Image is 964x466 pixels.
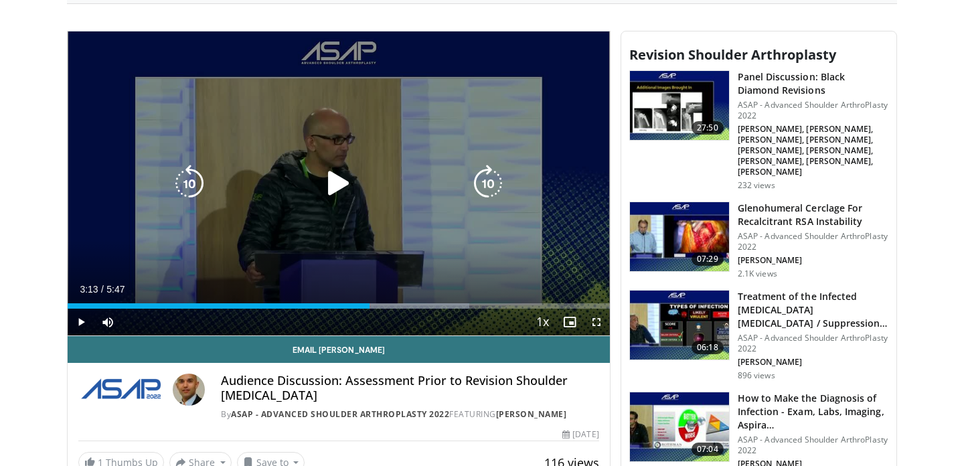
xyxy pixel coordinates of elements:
[629,70,888,191] a: 27:50 Panel Discussion: Black Diamond Revisions ASAP - Advanced Shoulder ArthroPlasty 2022 [PERSO...
[738,333,888,354] p: ASAP - Advanced Shoulder ArthroPlasty 2022
[738,255,888,266] p: [PERSON_NAME]
[562,429,598,441] div: [DATE]
[94,309,121,335] button: Mute
[80,284,98,295] span: 3:13
[68,31,610,337] video-js: Video Player
[78,374,167,406] img: ASAP - Advanced Shoulder ArthroPlasty 2022
[630,291,729,360] img: 802f85d9-8521-465d-898f-6f7fd9e0ca4f.150x105_q85_crop-smart_upscale.jpg
[738,370,775,381] p: 896 views
[68,303,610,309] div: Progress Bar
[630,392,729,462] img: d4f0c875-ef37-443a-afbf-2c2ed242e09d.150x105_q85_crop-smart_upscale.jpg
[101,284,104,295] span: /
[630,202,729,272] img: 6c747f7f-4dfc-423c-97fb-7d1c2f676ded.150x105_q85_crop-smart_upscale.jpg
[68,336,610,363] a: Email [PERSON_NAME]
[629,202,888,279] a: 07:29 Glenohumeral Cerclage For Recalcitrant RSA Instability ASAP - Advanced Shoulder ArthroPlast...
[738,357,888,368] p: [PERSON_NAME]
[738,202,888,228] h3: Glenohumeral Cerclage For Recalcitrant RSA Instability
[231,408,449,420] a: ASAP - Advanced Shoulder ArthroPlasty 2022
[629,290,888,381] a: 06:18 Treatment of the Infected [MEDICAL_DATA] [MEDICAL_DATA] / Suppression, On… ASAP - Advanced ...
[556,309,583,335] button: Enable picture-in-picture mode
[221,374,598,402] h4: Audience Discussion: Assessment Prior to Revision Shoulder [MEDICAL_DATA]
[738,100,888,121] p: ASAP - Advanced Shoulder ArthroPlasty 2022
[221,408,598,420] div: By FEATURING
[738,231,888,252] p: ASAP - Advanced Shoulder ArthroPlasty 2022
[738,180,775,191] p: 232 views
[629,46,836,64] span: Revision Shoulder Arthroplasty
[738,124,888,177] p: [PERSON_NAME], [PERSON_NAME], [PERSON_NAME], [PERSON_NAME], [PERSON_NAME], [PERSON_NAME], [PERSON...
[738,392,888,432] h3: How to Make the Diagnosis of Infection - Exam, Labs, Imaging, Aspira…
[692,121,724,135] span: 27:50
[530,309,556,335] button: Playback Rate
[738,70,888,97] h3: Panel Discussion: Black Diamond Revisions
[583,309,610,335] button: Fullscreen
[738,268,777,279] p: 2.1K views
[496,408,567,420] a: [PERSON_NAME]
[106,284,125,295] span: 5:47
[173,374,205,406] img: Avatar
[692,443,724,456] span: 07:04
[738,435,888,456] p: ASAP - Advanced Shoulder ArthroPlasty 2022
[630,71,729,141] img: 64ca712b-5bbc-406b-8c23-e81de6ec3aea.150x105_q85_crop-smart_upscale.jpg
[692,252,724,266] span: 07:29
[738,290,888,330] h3: Treatment of the Infected [MEDICAL_DATA] [MEDICAL_DATA] / Suppression, On…
[68,309,94,335] button: Play
[692,341,724,354] span: 06:18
